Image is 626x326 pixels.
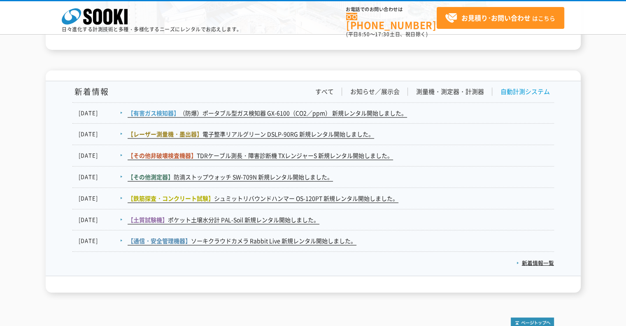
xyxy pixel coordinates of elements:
[79,194,116,203] dt: [DATE]
[79,151,116,160] dt: [DATE]
[128,173,174,181] span: 【その他測定器】
[128,151,393,160] a: 【その他非破壊検査機器】TDRケーブル測長・障害診断機 TXレンジャーS 新規レンタル開始しました。
[79,130,116,138] dt: [DATE]
[346,30,428,38] span: (平日 ～ 土日、祝日除く)
[62,27,242,32] p: 日々進化する計測技術と多種・多様化するニーズにレンタルでお応えします。
[517,258,554,266] a: 新着情報一覧
[128,216,168,224] span: 【土質試験機】
[72,87,109,96] h1: 新着情報
[128,130,374,138] a: 【レーザー測量機・墨出器】電子整準リアルグリーン DSLP-90RG 新規レンタル開始しました。
[128,237,191,245] span: 【通信・安全管理機器】
[128,109,407,117] a: 【有害ガス検知器】（防爆）ポータブル型ガス検知器 GX-6100（CO2／ppm） 新規レンタル開始しました。
[375,30,390,38] span: 17:30
[350,87,400,96] a: お知らせ／展示会
[128,194,398,203] a: 【鉄筋探査・コンクリート試験】シュミットリバウンドハンマー OS-120PT 新規レンタル開始しました。
[461,13,531,23] strong: お見積り･お問い合わせ
[346,13,437,30] a: [PHONE_NUMBER]
[128,216,319,224] a: 【土質試験機】ポケット土壌水分計 PAL-Soil 新規レンタル開始しました。
[128,151,197,159] span: 【その他非破壊検査機器】
[128,109,179,117] span: 【有害ガス検知器】
[437,7,564,29] a: お見積り･お問い合わせはこちら
[445,12,555,24] span: はこちら
[79,216,116,224] dt: [DATE]
[416,87,484,96] a: 測量機・測定器・計測器
[128,194,214,202] span: 【鉄筋探査・コンクリート試験】
[315,87,334,96] a: すべて
[500,87,550,96] a: 自動計測システム
[128,173,333,181] a: 【その他測定器】防滴ストップウォッチ SW-709N 新規レンタル開始しました。
[358,30,370,38] span: 8:50
[128,130,202,138] span: 【レーザー測量機・墨出器】
[79,173,116,181] dt: [DATE]
[128,237,356,245] a: 【通信・安全管理機器】ソーキクラウドカメラ Rabbit Live 新規レンタル開始しました。
[79,109,116,117] dt: [DATE]
[346,7,437,12] span: お電話でのお問い合わせは
[79,237,116,245] dt: [DATE]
